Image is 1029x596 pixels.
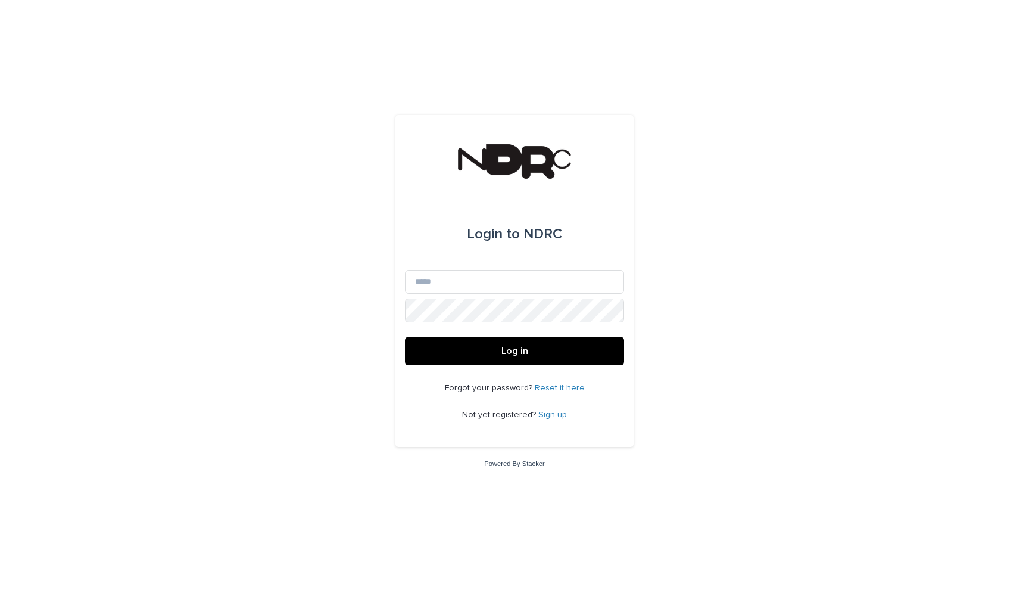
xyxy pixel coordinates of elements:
span: Not yet registered? [462,411,538,419]
span: Login to [467,227,520,241]
button: Log in [405,337,624,365]
a: Powered By Stacker [484,460,544,467]
a: Sign up [538,411,567,419]
img: fPh53EbzTSOZ76wyQ5GQ [458,144,570,179]
div: NDRC [467,218,562,251]
span: Log in [501,346,528,356]
a: Reset it here [535,384,585,392]
span: Forgot your password? [445,384,535,392]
